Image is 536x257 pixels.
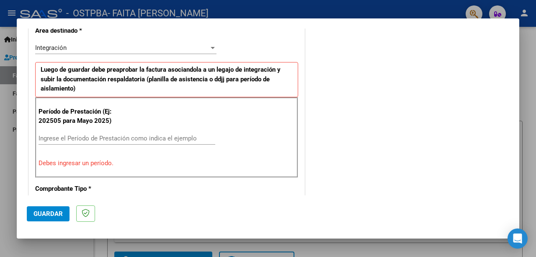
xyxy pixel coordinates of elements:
div: Open Intercom Messenger [508,228,528,249]
button: Guardar [27,206,70,221]
p: Comprobante Tipo * [35,184,114,194]
p: Debes ingresar un período. [39,158,295,168]
p: Area destinado * [35,26,114,36]
span: Guardar [33,210,63,218]
p: Período de Prestación (Ej: 202505 para Mayo 2025) [39,107,116,126]
strong: Luego de guardar debe preaprobar la factura asociandola a un legajo de integración y subir la doc... [41,66,281,92]
span: Integración [35,44,67,52]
